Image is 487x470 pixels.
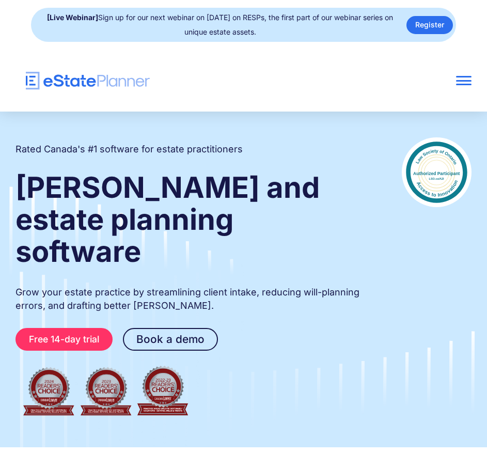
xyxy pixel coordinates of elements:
[15,170,320,269] strong: [PERSON_NAME] and estate planning software
[406,16,453,34] a: Register
[15,286,360,312] p: Grow your estate practice by streamlining client intake, reducing will-planning errors, and draft...
[47,13,98,22] strong: [Live Webinar]
[15,72,380,90] a: home
[41,10,399,39] div: Sign up for our next webinar on [DATE] on RESPs, the first part of our webinar series on unique e...
[123,328,218,351] a: Book a demo
[15,143,243,156] h2: Rated Canada's #1 software for estate practitioners
[15,328,113,351] a: Free 14-day trial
